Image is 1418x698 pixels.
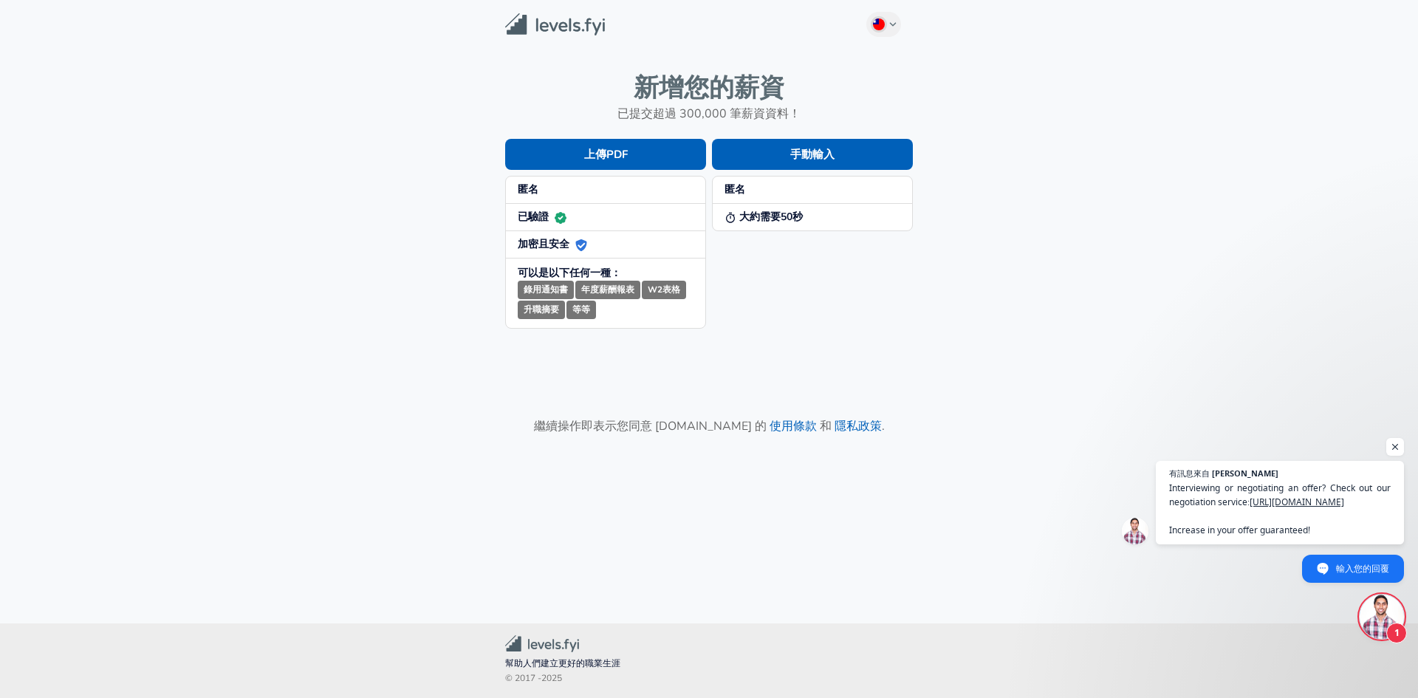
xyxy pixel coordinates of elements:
[518,266,621,280] strong: 可以是以下任何一種：
[518,301,565,319] small: 升職摘要
[770,418,817,434] a: 使用條款
[566,301,596,319] small: 等等
[1212,469,1278,477] span: [PERSON_NAME]
[725,210,803,224] strong: 大約需要50秒
[505,671,913,686] span: © 2017 - 2025
[642,281,686,299] small: W2表格
[505,103,913,124] h6: 已提交超過 300,000 筆薪資資料！
[835,418,882,434] a: 隱私政策
[1336,555,1389,581] span: 輸入您的回覆
[1169,469,1210,477] span: 有訊息來自
[725,182,745,196] strong: 匿名
[505,13,605,36] img: Levels.fyi
[505,635,579,652] img: Levels.fyi 社群
[518,237,587,251] strong: 加密且安全
[1169,481,1391,537] span: Interviewing or negotiating an offer? Check out our negotiation service: Increase in your offer g...
[505,139,706,170] button: 上傳PDF
[505,657,913,671] span: 幫助人們建立更好的職業生涯
[518,210,566,224] strong: 已驗證
[1360,595,1404,639] div: 打開聊天
[575,281,640,299] small: 年度薪酬報表
[712,139,913,170] button: 手動輸入
[873,18,885,30] img: Chinese (Traditional)
[518,281,574,299] small: 錄用通知書
[1386,623,1407,643] span: 1
[505,72,913,103] h4: 新增您的薪資
[518,182,538,196] strong: 匿名
[866,12,902,37] button: Chinese (Traditional)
